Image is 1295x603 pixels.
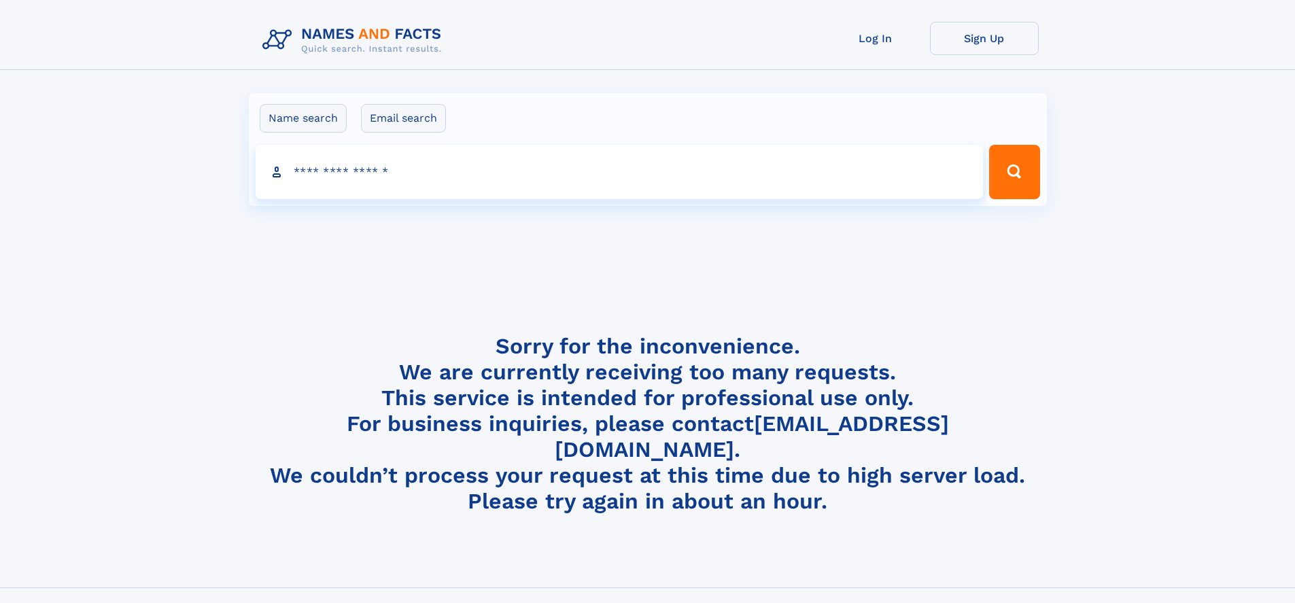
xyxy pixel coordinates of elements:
[821,22,930,55] a: Log In
[260,104,347,133] label: Name search
[930,22,1039,55] a: Sign Up
[257,22,453,58] img: Logo Names and Facts
[257,333,1039,515] h4: Sorry for the inconvenience. We are currently receiving too many requests. This service is intend...
[989,145,1039,199] button: Search Button
[256,145,984,199] input: search input
[555,411,949,462] a: [EMAIL_ADDRESS][DOMAIN_NAME]
[361,104,446,133] label: Email search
